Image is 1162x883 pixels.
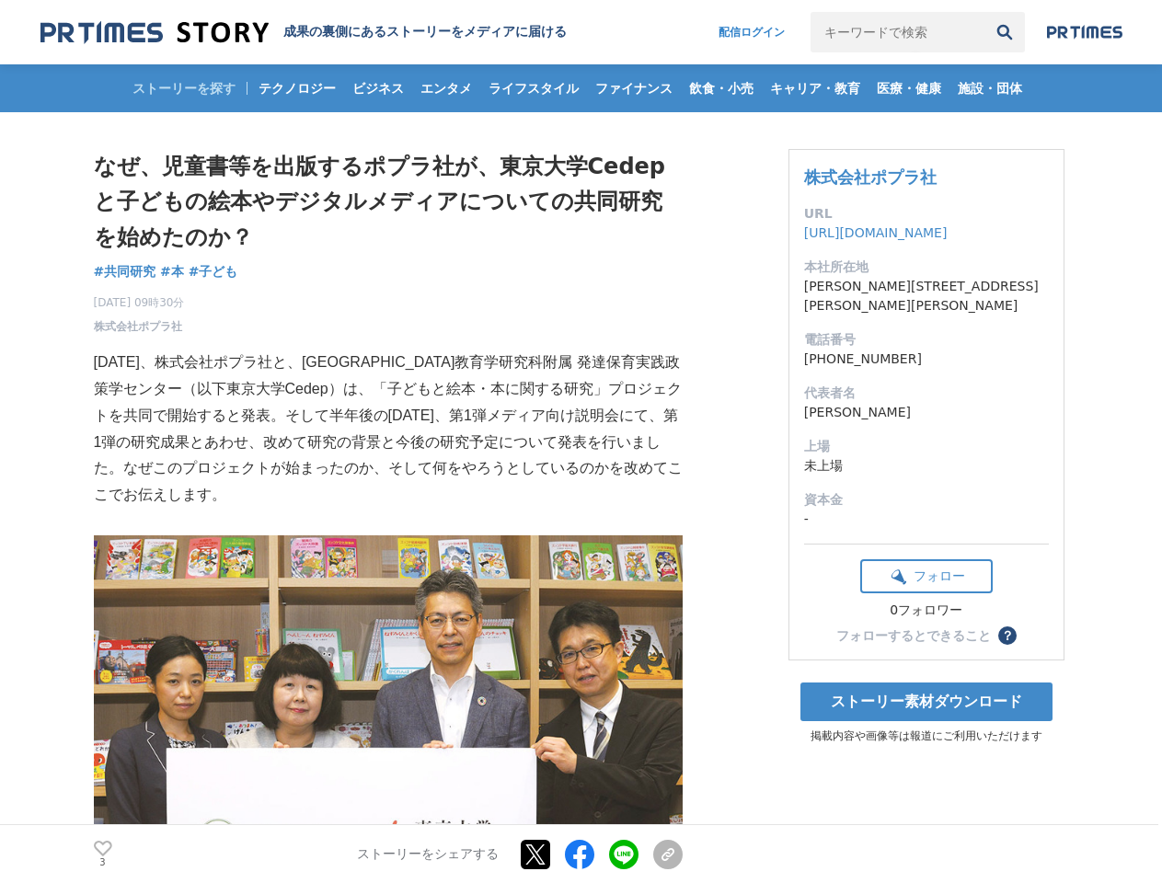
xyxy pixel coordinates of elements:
[804,510,1049,529] dd: -
[804,490,1049,510] dt: 資本金
[836,629,991,642] div: フォローするとできること
[804,204,1049,224] dt: URL
[763,80,868,97] span: キャリア・教育
[860,602,993,619] div: 0フォロワー
[860,559,993,593] button: フォロー
[94,858,112,867] p: 3
[94,294,185,311] span: [DATE] 09時30分
[804,225,948,240] a: [URL][DOMAIN_NAME]
[788,728,1064,744] p: 掲載内容や画像等は報道にご利用いただけます
[950,80,1030,97] span: 施設・団体
[700,12,803,52] a: 配信ログイン
[804,167,937,187] a: 株式会社ポプラ社
[481,64,586,112] a: ライフスタイル
[998,626,1017,645] button: ？
[804,456,1049,476] dd: 未上場
[283,24,567,40] h2: 成果の裏側にあるストーリーをメディアに届ける
[189,262,238,281] a: #子ども
[804,350,1049,369] dd: [PHONE_NUMBER]
[811,12,984,52] input: キーワードで検索
[950,64,1030,112] a: 施設・団体
[189,263,238,280] span: #子ども
[804,437,1049,456] dt: 上場
[94,149,683,255] h1: なぜ、児童書等を出版するポプラ社が、東京大学Cedepと子どもの絵本やデジタルメディアについての共同研究を始めたのか？
[588,80,680,97] span: ファイナンス
[413,64,479,112] a: エンタメ
[869,64,949,112] a: 医療・健康
[345,80,411,97] span: ビジネス
[40,20,269,45] img: 成果の裏側にあるストーリーをメディアに届ける
[94,262,156,281] a: #共同研究
[251,80,343,97] span: テクノロジー
[984,12,1025,52] button: 検索
[800,682,1053,721] a: ストーリー素材ダウンロード
[682,80,761,97] span: 飲食・小売
[869,80,949,97] span: 医療・健康
[1047,25,1122,40] img: prtimes
[804,330,1049,350] dt: 電話番号
[682,64,761,112] a: 飲食・小売
[763,64,868,112] a: キャリア・教育
[481,80,586,97] span: ライフスタイル
[160,262,184,281] a: #本
[588,64,680,112] a: ファイナンス
[160,263,184,280] span: #本
[94,263,156,280] span: #共同研究
[94,350,683,509] p: [DATE]、株式会社ポプラ社と、[GEOGRAPHIC_DATA]教育学研究科附属 発達保育実践政策学センター（以下東京大学Cedep）は、「子どもと絵本・本に関する研究」プロジェクトを共同で...
[357,846,499,863] p: ストーリーをシェアする
[804,403,1049,422] dd: [PERSON_NAME]
[1001,629,1014,642] span: ？
[251,64,343,112] a: テクノロジー
[413,80,479,97] span: エンタメ
[804,384,1049,403] dt: 代表者名
[804,258,1049,277] dt: 本社所在地
[94,318,182,335] a: 株式会社ポプラ社
[40,20,567,45] a: 成果の裏側にあるストーリーをメディアに届ける 成果の裏側にあるストーリーをメディアに届ける
[345,64,411,112] a: ビジネス
[804,277,1049,315] dd: [PERSON_NAME][STREET_ADDRESS][PERSON_NAME][PERSON_NAME]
